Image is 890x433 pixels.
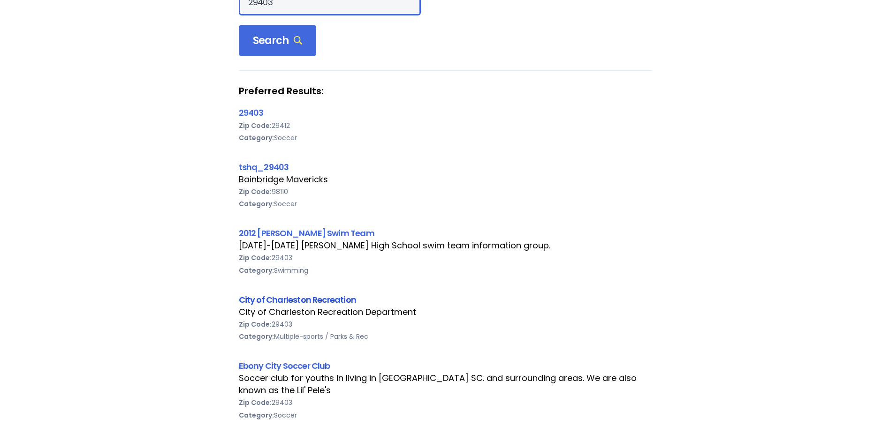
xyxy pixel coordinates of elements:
div: City of Charleston Recreation Department [239,306,652,318]
b: Zip Code: [239,398,272,407]
div: tshq_29403 [239,161,652,173]
div: Bainbridge Mavericks [239,173,652,186]
div: Ebony City Soccer Club [239,359,652,372]
a: 2012 [PERSON_NAME] Swim Team [239,227,374,239]
div: 29403 [239,396,652,409]
div: Soccer club for youths in living in [GEOGRAPHIC_DATA] SC. and surrounding areas. We are also know... [239,372,652,396]
span: Search [253,34,303,47]
div: 29403 [239,252,652,264]
a: City of Charleston Recreation [239,294,357,306]
a: Ebony City Soccer Club [239,360,330,372]
div: 29403 [239,106,652,119]
b: Category: [239,411,274,420]
div: 29403 [239,318,652,330]
div: Soccer [239,198,652,210]
a: 29403 [239,107,264,119]
strong: Preferred Results: [239,85,652,97]
b: Category: [239,199,274,209]
b: Category: [239,133,274,142]
div: City of Charleston Recreation [239,293,652,306]
b: Category: [239,266,274,275]
b: Zip Code: [239,187,272,196]
div: 2012 [PERSON_NAME] Swim Team [239,227,652,239]
b: Category: [239,332,274,341]
b: Zip Code: [239,253,272,262]
b: Zip Code: [239,121,272,130]
div: 29412 [239,119,652,132]
a: tshq_29403 [239,161,289,173]
div: Soccer [239,132,652,144]
div: Search [239,25,317,57]
div: Multiple-sports / Parks & Rec [239,330,652,343]
div: Swimming [239,264,652,276]
div: [DATE]-[DATE] [PERSON_NAME] High School swim team information group. [239,239,652,252]
b: Zip Code: [239,320,272,329]
div: 98110 [239,186,652,198]
div: Soccer [239,409,652,421]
